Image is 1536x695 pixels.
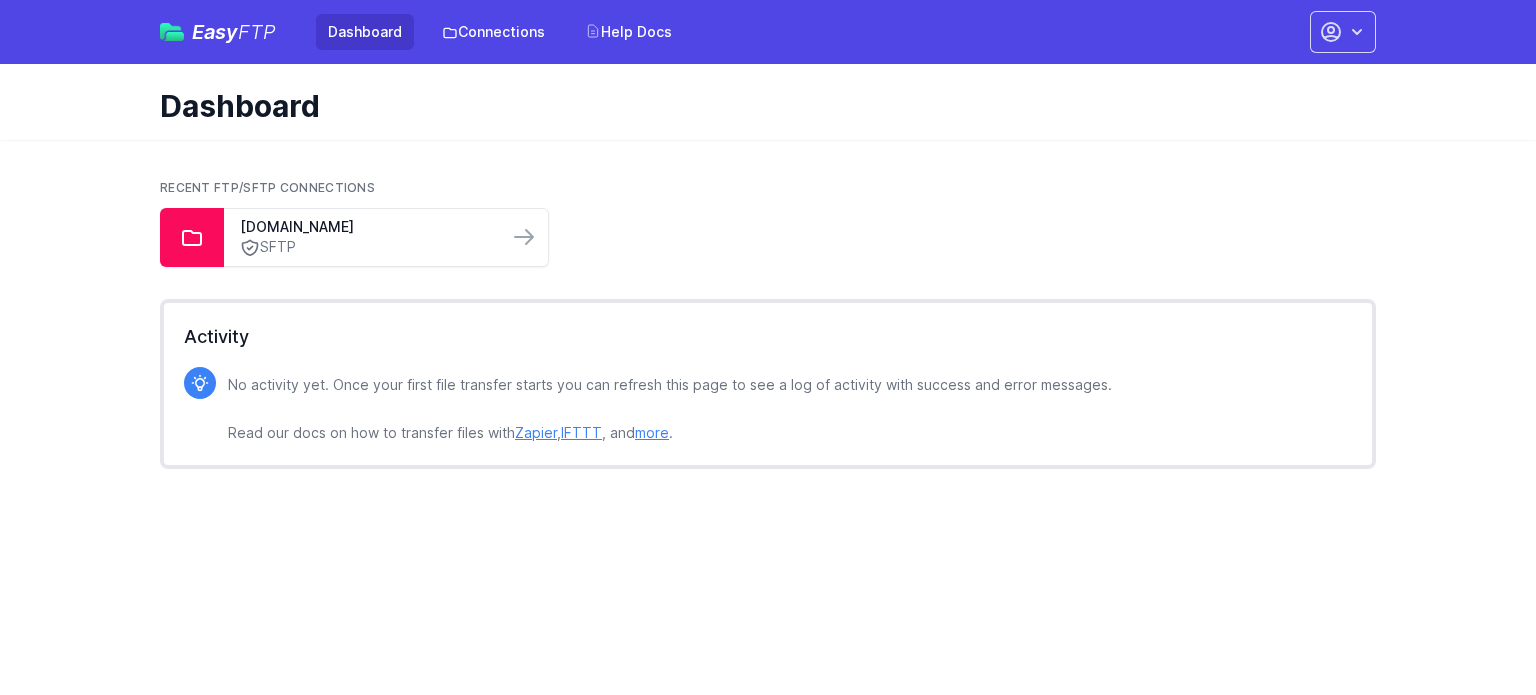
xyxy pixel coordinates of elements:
[573,14,684,50] a: Help Docs
[160,22,276,42] a: EasyFTP
[160,88,1360,124] h1: Dashboard
[635,424,669,441] a: more
[184,323,1352,351] h2: Activity
[228,373,1112,445] p: No activity yet. Once your first file transfer starts you can refresh this page to see a log of a...
[160,180,1376,196] h2: Recent FTP/SFTP Connections
[561,424,602,441] a: IFTTT
[238,20,276,44] span: FTP
[515,424,557,441] a: Zapier
[240,237,492,258] a: SFTP
[160,23,184,41] img: easyftp_logo.png
[240,217,492,237] a: [DOMAIN_NAME]
[192,22,276,42] span: Easy
[430,14,557,50] a: Connections
[316,14,414,50] a: Dashboard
